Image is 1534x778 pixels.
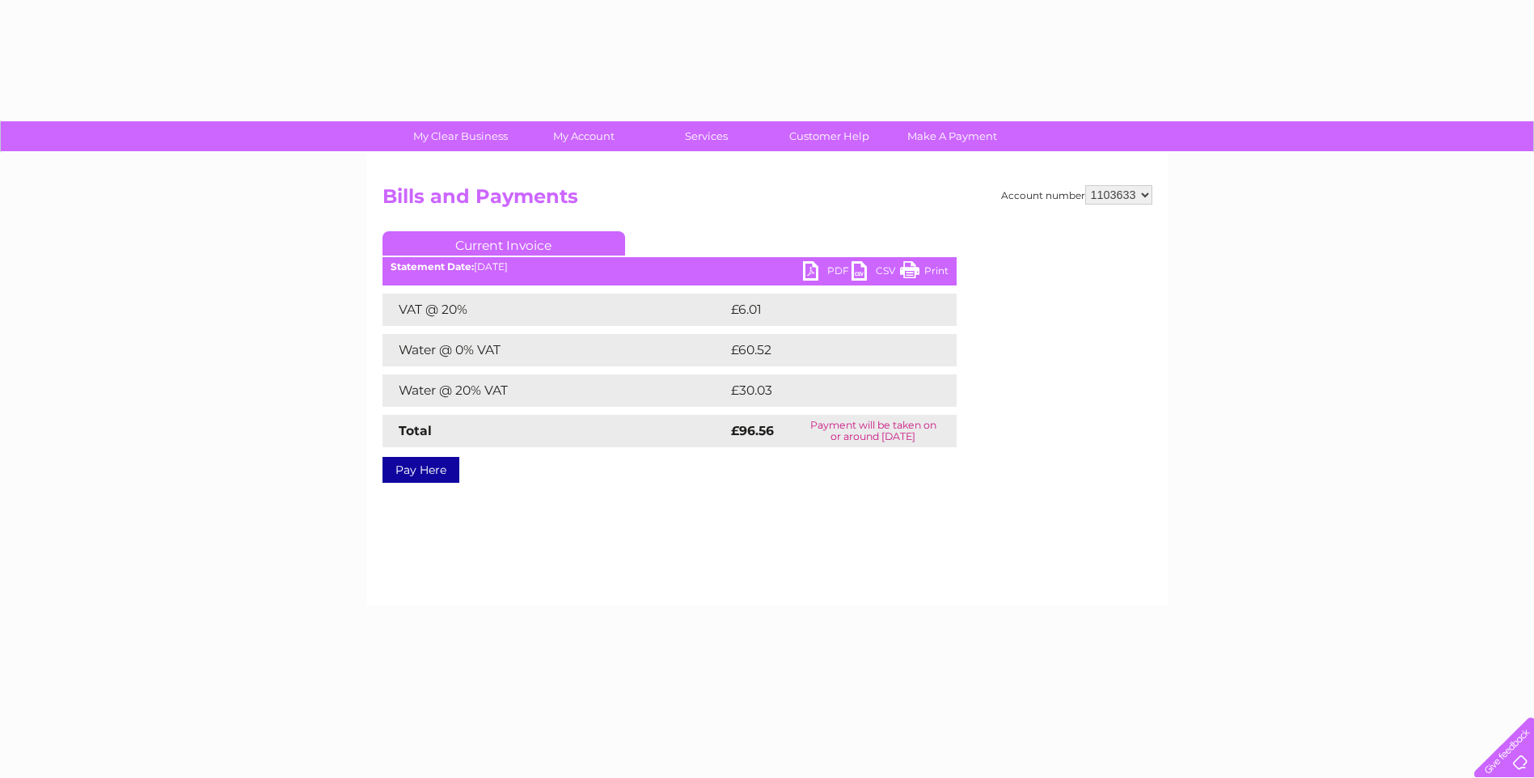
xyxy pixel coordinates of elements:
a: Pay Here [382,457,459,483]
strong: £96.56 [731,423,774,438]
td: VAT @ 20% [382,294,727,326]
div: Account number [1001,185,1152,205]
a: Current Invoice [382,231,625,256]
b: Statement Date: [391,260,474,273]
a: My Account [517,121,650,151]
a: Make A Payment [885,121,1019,151]
a: CSV [852,261,900,285]
a: My Clear Business [394,121,527,151]
a: Services [640,121,773,151]
td: Payment will be taken on or around [DATE] [790,415,957,447]
td: £30.03 [727,374,924,407]
h2: Bills and Payments [382,185,1152,216]
td: Water @ 20% VAT [382,374,727,407]
a: Print [900,261,949,285]
a: PDF [803,261,852,285]
td: Water @ 0% VAT [382,334,727,366]
div: [DATE] [382,261,957,273]
td: £6.01 [727,294,917,326]
strong: Total [399,423,432,438]
a: Customer Help [763,121,896,151]
td: £60.52 [727,334,923,366]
